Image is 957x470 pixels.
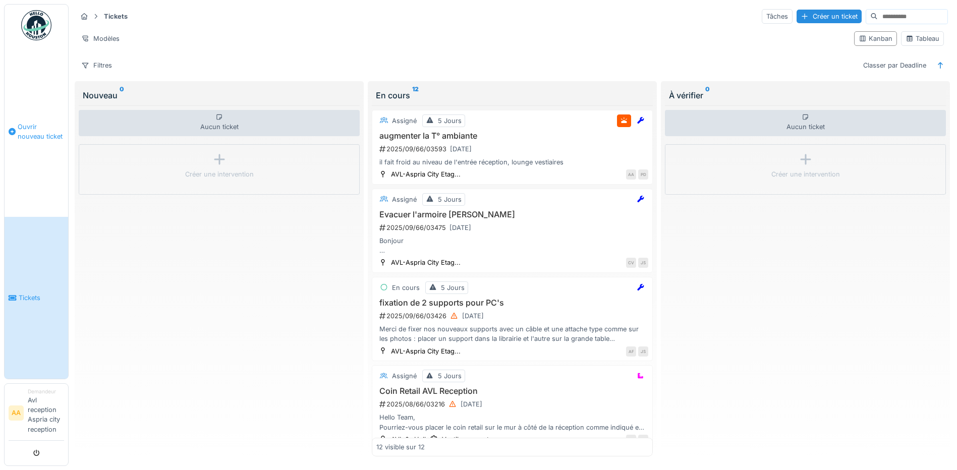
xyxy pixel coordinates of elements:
div: À vérifier [669,89,942,101]
h3: Evacuer l'armoire [PERSON_NAME] [376,210,648,219]
div: [DATE] [449,223,471,232]
span: Ouvrir nouveau ticket [18,122,64,141]
div: CV [626,258,636,268]
div: Tableau [906,34,939,43]
div: Bonjour Serait il possible d'évacuer l'armoire [GEOGRAPHIC_DATA] qui se situe en bas? Merci beauc... [376,236,648,255]
div: JS [638,258,648,268]
div: Modèles [77,31,124,46]
div: AVL-Aspria City Etag... [391,169,461,179]
sup: 0 [705,89,710,101]
div: Aucun ticket [665,110,946,136]
a: AA DemandeurAvl reception Aspria city reception [9,388,64,441]
div: Hello Team, Pourriez-vous placer le coin retail sur le mur à côté de la réception comme indiqué e... [376,413,648,432]
div: 2025/09/66/03475 [378,221,648,234]
div: 2025/09/66/03593 [378,143,648,155]
div: En cours [376,89,649,101]
div: Aucun ticket [79,110,360,136]
div: PD [638,435,648,445]
span: Tickets [19,293,64,303]
div: 2025/08/66/03216 [378,398,648,410]
h3: Coin Retail AVL Reception [376,386,648,396]
div: LL [626,435,636,445]
div: AF [626,346,636,357]
strong: Tickets [100,12,132,21]
a: Tickets [5,217,68,378]
div: Créer une intervention [771,169,840,179]
div: En cours [392,283,420,292]
div: [DATE] [450,144,472,154]
div: Créer un ticket [797,10,862,23]
div: Demandeur [28,388,64,395]
div: Filtres [77,58,117,73]
div: [DATE] [461,399,482,409]
div: 5 Jours [441,283,465,292]
div: 12 visible sur 12 [376,442,425,452]
div: Kanban [859,34,892,43]
div: AVL 0 -Hall [391,435,426,444]
div: Classer par Deadline [859,58,931,73]
li: Avl reception Aspria city reception [28,388,64,438]
div: Nouveau [83,89,356,101]
div: Ventilo convecteur [442,435,499,444]
div: [DATE] [462,311,484,321]
div: Assigné [392,195,417,204]
sup: 12 [412,89,419,101]
h3: augmenter la T° ambiante [376,131,648,141]
div: AA [626,169,636,180]
div: 2025/09/66/03426 [378,310,648,322]
img: Badge_color-CXgf-gQk.svg [21,10,51,40]
div: PD [638,169,648,180]
div: AVL-Aspria City Etag... [391,258,461,267]
div: il fait froid au niveau de l'entrée réception, lounge vestiaires [376,157,648,167]
div: 5 Jours [438,116,462,126]
div: Assigné [392,371,417,381]
div: Merci de fixer nos nouveaux supports avec un câble et une attache type comme sur les photos : pla... [376,324,648,343]
li: AA [9,405,24,421]
div: Assigné [392,116,417,126]
div: Créer une intervention [185,169,254,179]
sup: 0 [120,89,124,101]
div: JS [638,346,648,357]
h3: fixation de 2 supports pour PC's [376,298,648,308]
div: Tâches [762,9,793,24]
a: Ouvrir nouveau ticket [5,46,68,217]
div: AVL-Aspria City Etag... [391,346,461,356]
div: 5 Jours [438,195,462,204]
div: 5 Jours [438,371,462,381]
